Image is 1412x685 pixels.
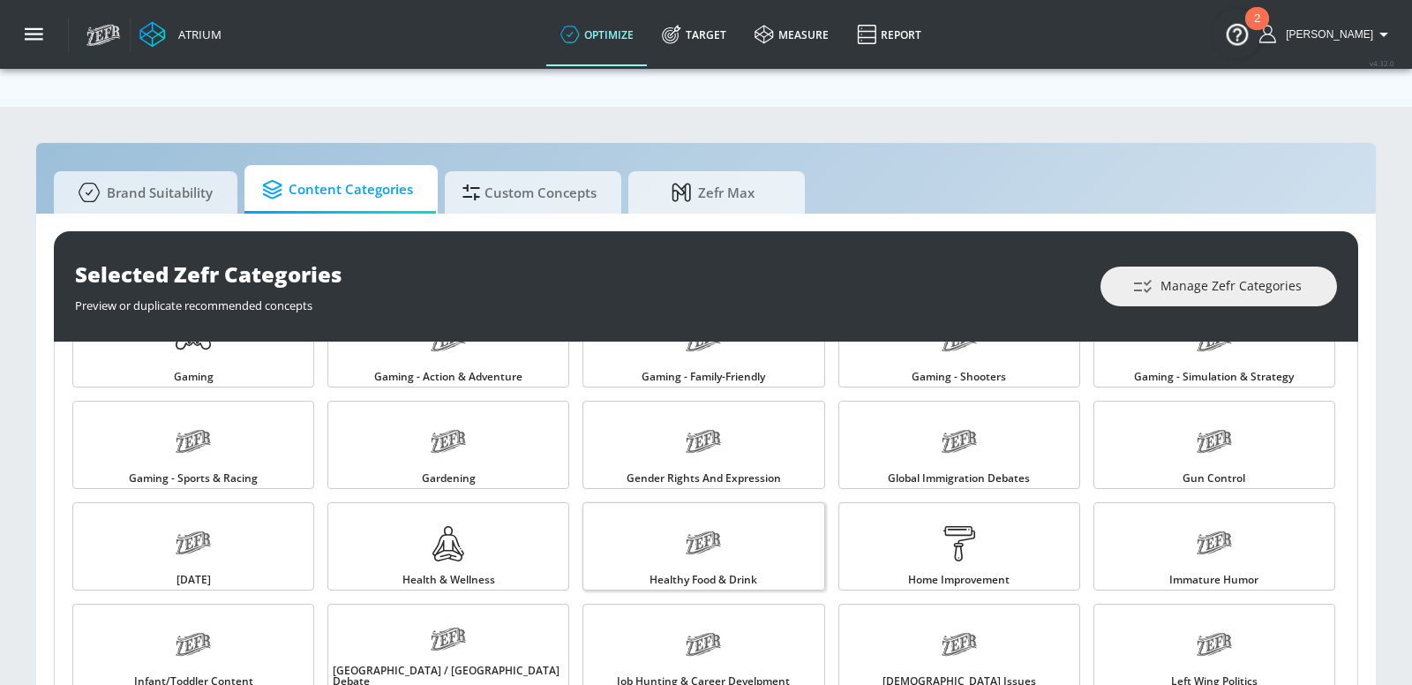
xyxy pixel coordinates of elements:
[1093,299,1335,388] a: Gaming - Simulation & Strategy
[1169,575,1258,585] span: Immature Humor
[75,260,1083,289] div: Selected Zefr Categories
[174,372,214,382] span: Gaming
[650,575,757,585] span: Healthy Food & Drink
[838,299,1080,388] a: Gaming - Shooters
[648,3,740,66] a: Target
[327,502,569,591] a: Health & Wellness
[129,473,258,484] span: Gaming - Sports & Racing
[72,401,314,489] a: Gaming - Sports & Racing
[1213,9,1262,58] button: Open Resource Center, 2 new notifications
[627,473,781,484] span: Gender Rights and Expression
[71,171,213,214] span: Brand Suitability
[1254,19,1260,41] div: 2
[262,169,413,211] span: Content Categories
[912,372,1006,382] span: Gaming - Shooters
[327,401,569,489] a: Gardening
[422,473,476,484] span: Gardening
[176,575,211,585] span: [DATE]
[1259,24,1394,45] button: [PERSON_NAME]
[1134,372,1294,382] span: Gaming - Simulation & Strategy
[838,502,1080,591] a: Home Improvement
[75,289,1083,313] div: Preview or duplicate recommended concepts
[327,299,569,388] a: Gaming - Action & Adventure
[546,3,648,66] a: optimize
[1279,28,1373,41] span: login as: sarah.grindle@zefr.com
[838,401,1080,489] a: Global Immigration Debates
[740,3,843,66] a: measure
[72,299,314,388] a: Gaming
[1093,502,1335,591] a: Immature Humor
[582,502,824,591] a: Healthy Food & Drink
[462,171,597,214] span: Custom Concepts
[171,26,222,42] div: Atrium
[1100,267,1337,306] button: Manage Zefr Categories
[1183,473,1245,484] span: Gun Control
[402,575,495,585] span: Health & Wellness
[582,299,824,388] a: Gaming - Family-Friendly
[1370,58,1394,68] span: v 4.32.0
[843,3,935,66] a: Report
[374,372,522,382] span: Gaming - Action & Adventure
[888,473,1030,484] span: Global Immigration Debates
[72,502,314,591] a: [DATE]
[646,171,780,214] span: Zefr Max
[139,21,222,48] a: Atrium
[1136,275,1302,297] span: Manage Zefr Categories
[1093,401,1335,489] a: Gun Control
[582,401,824,489] a: Gender Rights and Expression
[642,372,765,382] span: Gaming - Family-Friendly
[908,575,1010,585] span: Home Improvement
